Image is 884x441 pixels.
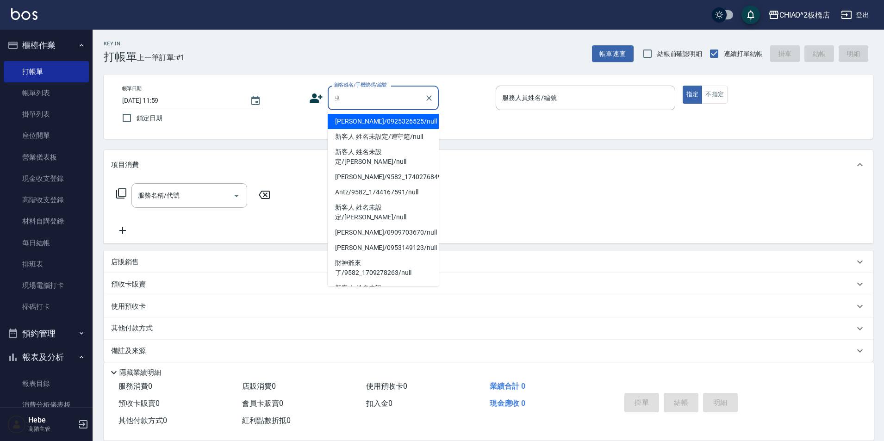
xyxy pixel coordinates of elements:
[104,251,873,273] div: 店販銷售
[28,425,75,433] p: 高階主管
[765,6,834,25] button: CHIAO^2板橋店
[4,232,89,254] a: 每日結帳
[4,373,89,394] a: 報表目錄
[104,295,873,317] div: 使用預收卡
[122,85,142,92] label: 帳單日期
[242,399,283,408] span: 會員卡販賣 0
[683,86,703,104] button: 指定
[4,296,89,317] a: 掃碼打卡
[104,317,873,340] div: 其他付款方式
[118,416,167,425] span: 其他付款方式 0
[4,33,89,57] button: 櫃檯作業
[111,280,146,289] p: 預收卡販賣
[366,399,392,408] span: 扣入金 0
[837,6,873,24] button: 登出
[328,280,439,305] li: 新客人 姓名未設定/[PERSON_NAME]/null
[657,49,703,59] span: 結帳前確認明細
[4,275,89,296] a: 現場電腦打卡
[104,340,873,362] div: 備註及來源
[137,113,162,123] span: 鎖定日期
[111,302,146,311] p: 使用預收卡
[702,86,728,104] button: 不指定
[244,90,267,112] button: Choose date, selected date is 2025-08-25
[4,254,89,275] a: 排班表
[4,125,89,146] a: 座位開單
[111,346,146,356] p: 備註及來源
[118,382,152,391] span: 服務消費 0
[328,255,439,280] li: 財神爺來了/9582_1709278263/null
[779,9,830,21] div: CHIAO^2板橋店
[242,382,276,391] span: 店販消費 0
[328,169,439,185] li: [PERSON_NAME]/9582_1740276849/null
[104,50,137,63] h3: 打帳單
[423,92,436,105] button: Clear
[111,257,139,267] p: 店販銷售
[111,323,157,334] p: 其他付款方式
[328,240,439,255] li: [PERSON_NAME]/0953149123/null
[4,189,89,211] a: 高階收支登錄
[104,273,873,295] div: 預收卡販賣
[592,45,634,62] button: 帳單速查
[328,144,439,169] li: 新客人 姓名未設定/[PERSON_NAME]/null
[4,61,89,82] a: 打帳單
[104,41,137,47] h2: Key In
[334,81,387,88] label: 顧客姓名/手機號碼/編號
[4,394,89,416] a: 消費分析儀表板
[104,150,873,180] div: 項目消費
[4,147,89,168] a: 營業儀表板
[4,82,89,104] a: 帳單列表
[328,200,439,225] li: 新客人 姓名未設定/[PERSON_NAME]/null
[4,168,89,189] a: 現金收支登錄
[490,382,525,391] span: 業績合計 0
[490,399,525,408] span: 現金應收 0
[122,93,241,108] input: YYYY/MM/DD hh:mm
[4,211,89,232] a: 材料自購登錄
[111,160,139,170] p: 項目消費
[4,345,89,369] button: 報表及分析
[328,129,439,144] li: 新客人 姓名未設定/連守筵/null
[119,368,161,378] p: 隱藏業績明細
[28,416,75,425] h5: Hebe
[242,416,291,425] span: 紅利點數折抵 0
[7,415,26,434] img: Person
[118,399,160,408] span: 預收卡販賣 0
[137,52,185,63] span: 上一筆訂單:#1
[4,104,89,125] a: 掛單列表
[724,49,763,59] span: 連續打單結帳
[4,322,89,346] button: 預約管理
[366,382,407,391] span: 使用預收卡 0
[328,114,439,129] li: [PERSON_NAME]/0925326525/null
[328,225,439,240] li: [PERSON_NAME]/0909703670/null
[11,8,37,20] img: Logo
[229,188,244,203] button: Open
[328,185,439,200] li: Antz/9582_1744167591/null
[741,6,760,24] button: save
